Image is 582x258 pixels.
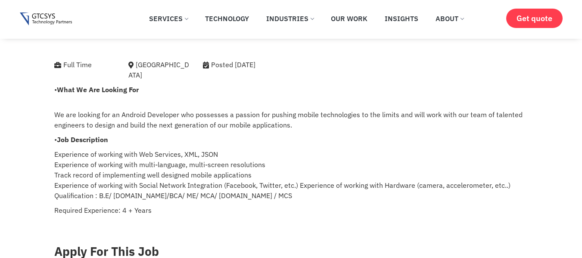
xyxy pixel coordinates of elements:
[54,59,116,70] div: Full Time
[378,9,425,28] a: Insights
[506,9,563,28] a: Get quote
[260,9,320,28] a: Industries
[143,9,194,28] a: Services
[429,9,470,28] a: About
[57,135,108,144] strong: Job Description
[54,84,528,95] p: •
[517,14,552,23] span: Get quote
[128,59,190,80] div: [GEOGRAPHIC_DATA]
[54,149,528,201] p: Experience of working with Web Services, XML, JSON Experience of working with multi-language, mul...
[54,99,528,130] p: We are looking for an Android Developer who possesses a passion for pushing mobile technologies t...
[324,9,374,28] a: Our Work
[57,85,139,94] strong: What We Are Looking For
[54,134,528,145] p: •
[199,9,255,28] a: Technology
[54,205,528,215] p: Required Experience: 4 + Years
[203,59,302,70] div: Posted [DATE]
[20,12,72,26] img: Gtcsys logo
